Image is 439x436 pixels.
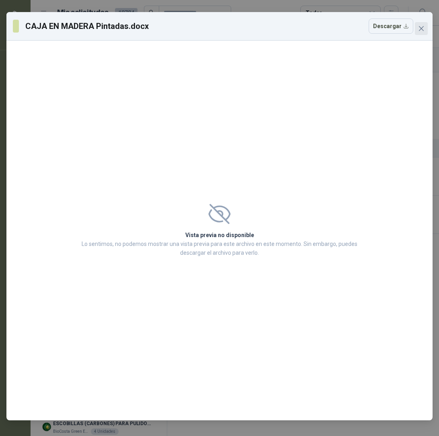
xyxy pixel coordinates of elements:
[415,22,428,35] button: Close
[25,20,149,32] h3: CAJA EN MADERA Pintadas.docx
[418,25,425,32] span: close
[369,18,413,34] button: Descargar
[79,231,360,239] h2: Vista previa no disponible
[79,239,360,257] p: Lo sentimos, no podemos mostrar una vista previa para este archivo en este momento. Sin embargo, ...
